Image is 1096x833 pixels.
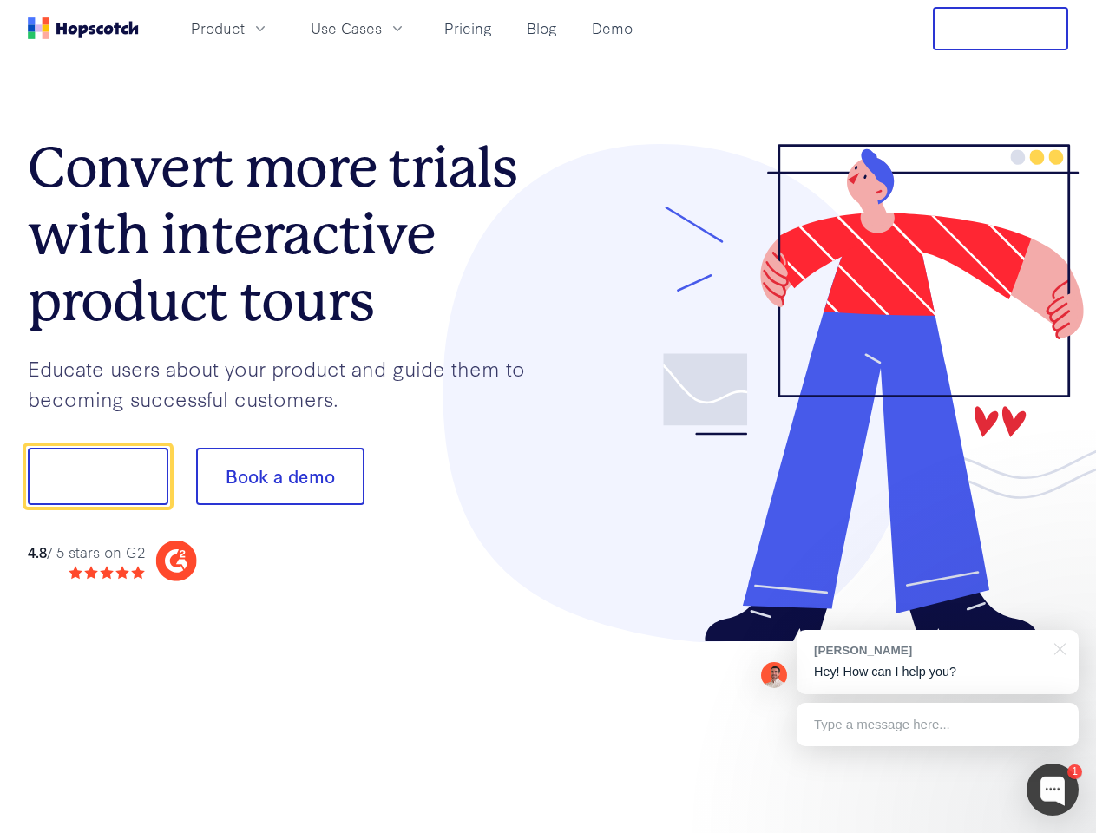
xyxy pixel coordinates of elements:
p: Hey! How can I help you? [814,663,1061,681]
span: Product [191,17,245,39]
button: Use Cases [300,14,417,43]
strong: 4.8 [28,541,47,561]
h1: Convert more trials with interactive product tours [28,134,548,334]
div: [PERSON_NAME] [814,642,1044,659]
a: Demo [585,14,640,43]
span: Use Cases [311,17,382,39]
div: Type a message here... [797,703,1079,746]
div: / 5 stars on G2 [28,541,145,563]
a: Pricing [437,14,499,43]
p: Educate users about your product and guide them to becoming successful customers. [28,353,548,413]
button: Product [180,14,279,43]
button: Book a demo [196,448,364,505]
button: Show me! [28,448,168,505]
div: 1 [1067,764,1082,779]
img: Mark Spera [761,662,787,688]
button: Free Trial [933,7,1068,50]
a: Home [28,17,139,39]
a: Blog [520,14,564,43]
